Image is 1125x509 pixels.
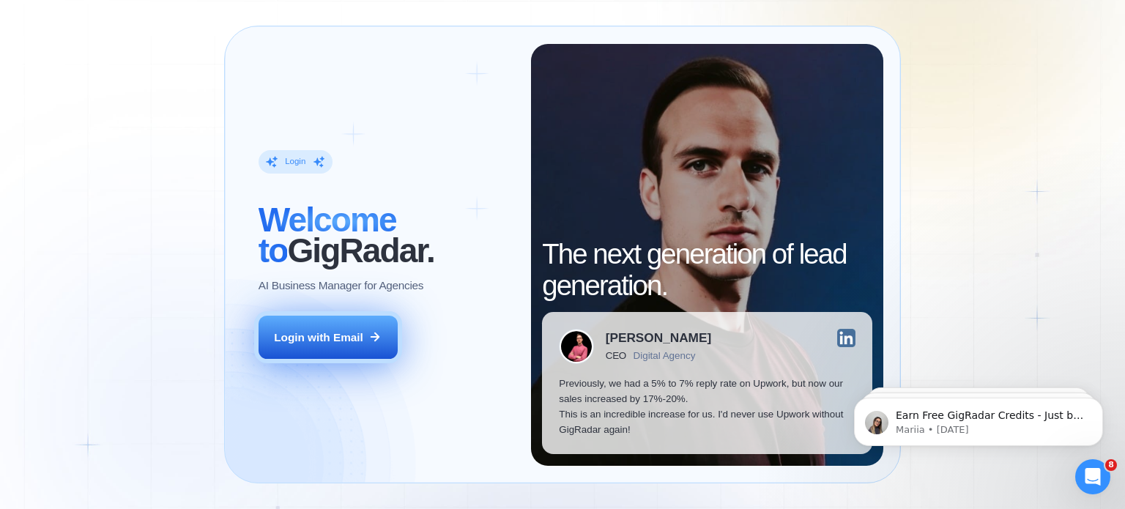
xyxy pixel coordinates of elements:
[606,332,711,344] div: [PERSON_NAME]
[285,156,305,167] div: Login
[832,367,1125,469] iframe: Intercom notifications message
[259,316,398,360] button: Login with Email
[1105,459,1117,471] span: 8
[1075,459,1110,494] iframe: Intercom live chat
[559,376,855,438] p: Previously, we had a 5% to 7% reply rate on Upwork, but now our sales increased by 17%-20%. This ...
[274,330,363,345] div: Login with Email
[634,350,696,361] div: Digital Agency
[606,350,626,361] div: CEO
[259,278,423,293] p: AI Business Manager for Agencies
[259,204,514,266] h2: ‍ GigRadar.
[259,201,396,270] span: Welcome to
[542,239,872,300] h2: The next generation of lead generation.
